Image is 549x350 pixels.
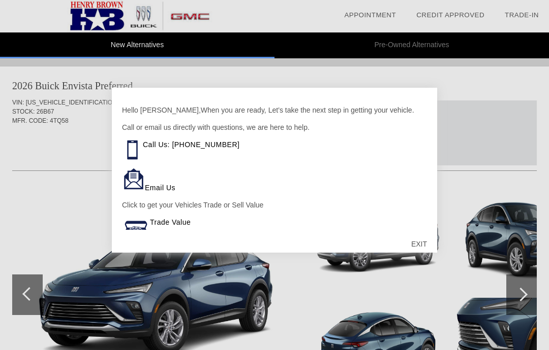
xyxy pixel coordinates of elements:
a: Credit Approved [416,11,484,19]
p: Hello [PERSON_NAME],When you are ready, Let’s take the next step in getting your vehicle. [122,105,427,115]
div: EXIT [401,229,437,259]
p: Click to get your Vehicles Trade or Sell Value [122,200,427,210]
a: Call Us: [PHONE_NUMBER] [143,141,239,149]
a: Trade Value [150,218,191,226]
a: Trade-In [505,11,539,19]
img: Email Icon [122,167,145,190]
a: Appointment [344,11,396,19]
p: Call or email us directly with questions, we are here to help. [122,122,427,132]
a: Email Us [145,184,175,192]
